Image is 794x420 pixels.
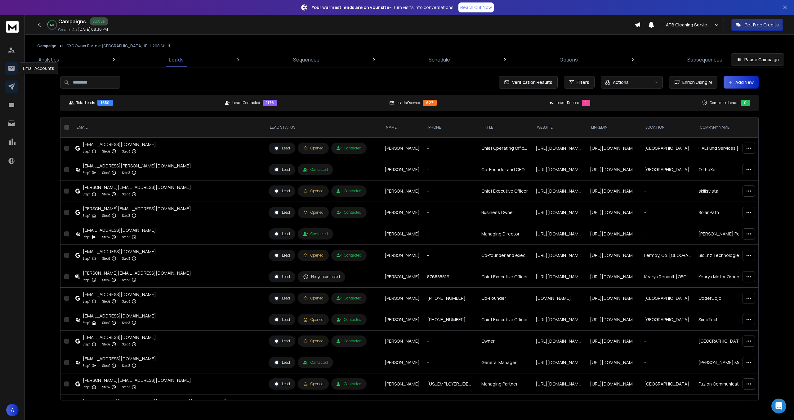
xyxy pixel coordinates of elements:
td: [PERSON_NAME] [381,138,423,159]
div: 627 [423,100,437,106]
td: - [640,223,695,245]
td: [URL][DOMAIN_NAME] [532,309,586,331]
td: [URL][DOMAIN_NAME] [586,138,640,159]
a: Analytics [35,52,63,67]
td: [URL][DOMAIN_NAME] [532,373,586,395]
div: [EMAIL_ADDRESS][DOMAIN_NAME] [83,291,156,298]
a: Schedule [425,52,454,67]
p: Step 1 [83,320,90,326]
p: Step 1 [83,384,90,390]
td: Co-founder and executive director [478,245,532,266]
p: Schedule [429,56,450,63]
td: - [423,202,478,223]
div: Lead [274,381,290,387]
div: Open Intercom Messenger [771,399,786,413]
p: Step 2 [102,320,110,326]
td: [PERSON_NAME] Personnel Ltd [695,223,749,245]
a: Sequences [289,52,323,67]
div: Contacted [337,296,361,301]
th: location [640,117,695,138]
p: Step 2 [102,191,110,197]
a: Leads [165,52,187,67]
div: 0 [741,100,750,106]
p: Step 3 [122,255,130,262]
div: Opened [303,210,323,215]
p: Actions [613,79,629,85]
p: Analytics [38,56,59,63]
p: Step 2 [102,255,110,262]
p: Step 3 [122,277,130,283]
button: Get Free Credits [731,19,783,31]
button: Pause Campaign [731,53,784,66]
span: Verification Results [510,79,552,85]
p: | [118,384,118,390]
button: A [6,404,19,416]
div: Contacted [337,210,361,215]
div: Opened [303,146,323,151]
div: Lead [274,360,290,365]
p: | [98,255,99,262]
div: Email Accounts [19,62,58,74]
div: Lead [274,317,290,322]
p: | [118,363,118,369]
td: CoderDojo [695,288,749,309]
div: Contacted [303,231,328,236]
td: [URL][DOMAIN_NAME][PERSON_NAME] [586,352,640,373]
p: Step 3 [122,234,130,240]
div: Contacted [303,360,328,365]
td: [PERSON_NAME] [381,266,423,288]
div: [PERSON_NAME][EMAIL_ADDRESS][DOMAIN_NAME] [83,184,191,190]
td: 876885819 [423,266,478,288]
div: Contacted [303,167,328,172]
p: Step 2 [102,298,110,304]
div: [PERSON_NAME][EMAIL_ADDRESS][DOMAIN_NAME] [83,377,191,383]
p: Step 3 [122,191,130,197]
td: [URL][DOMAIN_NAME] [532,138,586,159]
td: [GEOGRAPHIC_DATA] [695,331,749,352]
td: [PERSON_NAME] [381,223,423,245]
td: [PERSON_NAME] [381,352,423,373]
div: Contacted [337,189,361,194]
th: Phone [423,117,478,138]
td: Co-Founder [478,288,532,309]
td: - [423,223,478,245]
td: Solar Path [695,202,749,223]
button: Add New [724,76,759,89]
td: Business Owner [478,202,532,223]
td: Chief Operating Officer [478,138,532,159]
p: | [98,341,99,347]
td: CEO [478,395,532,416]
td: [URL][DOMAIN_NAME][PERSON_NAME] [586,202,640,223]
div: 1176 [263,100,277,106]
td: General Manager [478,352,532,373]
div: [EMAIL_ADDRESS][PERSON_NAME][DOMAIN_NAME] [83,163,191,169]
div: Opened [303,381,323,386]
td: [PERSON_NAME] [381,288,423,309]
p: Step 1 [83,148,90,154]
div: Lead [274,338,290,344]
td: SimoTech [695,309,749,331]
td: [GEOGRAPHIC_DATA] [640,395,695,416]
p: | [98,320,99,326]
td: Kearys Motor Group [695,266,749,288]
td: [PERSON_NAME] [381,373,423,395]
td: OrthoXel [695,159,749,180]
td: [PERSON_NAME] [381,331,423,352]
td: [URL][DOMAIN_NAME] [532,159,586,180]
td: [URL][DOMAIN_NAME] [532,245,586,266]
td: [URL][DOMAIN_NAME][PERSON_NAME] [586,159,640,180]
p: Step 3 [122,170,130,176]
p: | [118,212,118,219]
td: Fermoy, Co. [GEOGRAPHIC_DATA], [GEOGRAPHIC_DATA] [640,245,695,266]
td: [URL][DOMAIN_NAME] [586,373,640,395]
p: Step 3 [122,341,130,347]
p: Step 1 [83,255,90,262]
td: Chief Executive Officer [478,180,532,202]
div: Opened [303,339,323,344]
div: Opened [303,189,323,194]
p: Step 2 [102,341,110,347]
td: HAL Fund Services [GEOGRAPHIC_DATA] [695,138,749,159]
h1: Campaigns [58,18,86,25]
p: Subsequences [687,56,722,63]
